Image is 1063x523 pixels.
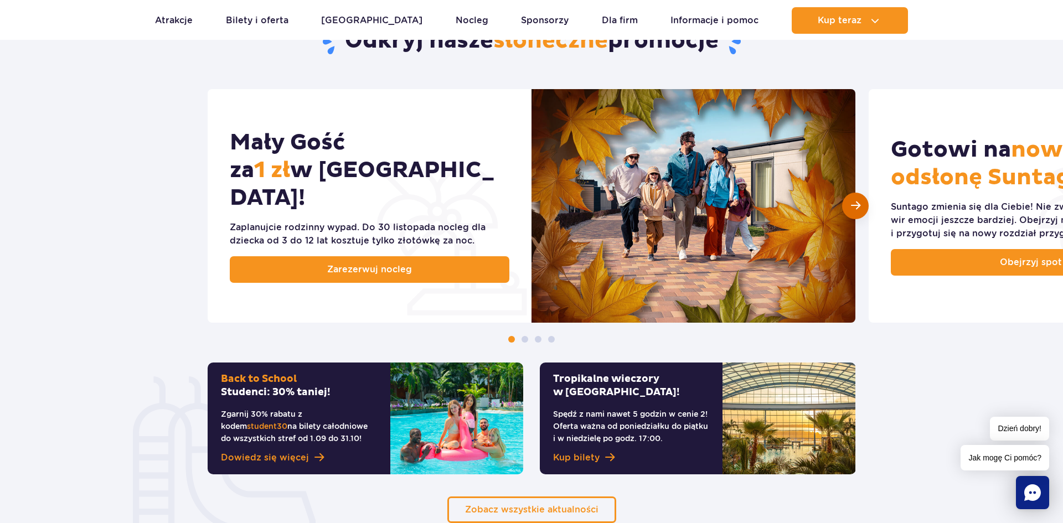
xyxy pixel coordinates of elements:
a: Atrakcje [155,7,193,34]
a: Informacje i pomoc [670,7,758,34]
a: Zarezerwuj nocleg [230,256,509,283]
span: Kup bilety [553,451,600,464]
span: słoneczne [493,27,608,55]
span: Obejrzyj spot [1000,256,1062,269]
a: Zobacz wszystkie aktualności [447,496,616,523]
p: Spędź z nami nawet 5 godzin w cenie 2! Oferta ważna od poniedziałku do piątku i w niedzielę po go... [553,408,709,444]
span: Zobacz wszystkie aktualności [465,504,598,515]
a: [GEOGRAPHIC_DATA] [321,7,422,34]
div: Chat [1016,476,1049,509]
span: Dzień dobry! [990,417,1049,441]
a: Dla firm [602,7,638,34]
span: student30 [247,422,287,431]
img: Back to SchoolStudenci: 30% taniej! [390,363,523,474]
div: Zaplanujcie rodzinny wypad. Do 30 listopada nocleg dla dziecka od 3 do 12 lat kosztuje tylko złot... [230,221,509,247]
button: Kup teraz [792,7,908,34]
span: Dowiedz się więcej [221,451,309,464]
span: Zarezerwuj nocleg [327,263,412,276]
img: Mały Gość za 1&nbsp;zł w&nbsp;Suntago Village! [531,89,855,323]
a: Kup bilety [553,451,709,464]
a: Sponsorzy [521,7,569,34]
h2: Odkryj nasze promocje [208,27,856,56]
h2: Mały Gość za w [GEOGRAPHIC_DATA]! [230,129,509,212]
span: Back to School [221,372,297,385]
span: Jak mogę Ci pomóc? [961,445,1049,470]
p: Zgarnij 30% rabatu z kodem na bilety całodniowe do wszystkich stref od 1.09 do 31.10! [221,408,377,444]
span: 1 zł [254,157,290,184]
img: Tropikalne wieczory w&nbsp;Suntago! [723,363,855,474]
span: Kup teraz [818,15,861,25]
a: Bilety i oferta [226,7,288,34]
h2: Studenci: 30% taniej! [221,372,377,399]
a: Nocleg [456,7,488,34]
a: Dowiedz się więcej [221,451,377,464]
div: Następny slajd [842,193,869,219]
h2: Tropikalne wieczory w [GEOGRAPHIC_DATA]! [553,372,709,399]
